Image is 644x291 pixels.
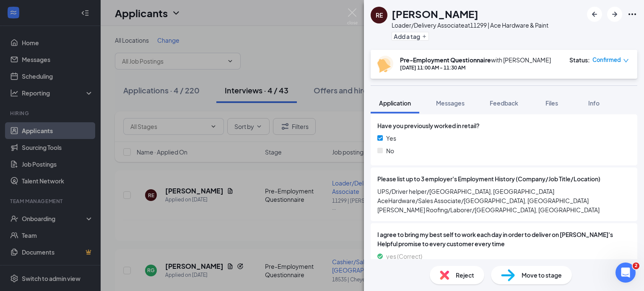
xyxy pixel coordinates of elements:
[588,99,600,107] span: Info
[392,21,548,29] div: Loader/Delivery Associate at 11299 | Ace Hardware & Paint
[615,263,636,283] iframe: Intercom live chat
[386,146,394,155] span: No
[436,99,465,107] span: Messages
[592,56,621,64] span: Confirmed
[610,9,620,19] svg: ArrowRight
[623,58,629,64] span: down
[522,270,562,280] span: Move to stage
[490,99,518,107] span: Feedback
[569,56,590,64] div: Status :
[587,7,602,22] button: ArrowLeftNew
[456,270,474,280] span: Reject
[400,56,551,64] div: with [PERSON_NAME]
[589,9,600,19] svg: ArrowLeftNew
[386,252,422,261] span: yes (Correct)
[377,187,631,214] span: UPS/Driver helper/[GEOGRAPHIC_DATA], [GEOGRAPHIC_DATA] AceHardware/Sales Associate/[GEOGRAPHIC_DA...
[392,32,429,41] button: PlusAdd a tag
[545,99,558,107] span: Files
[422,34,427,39] svg: Plus
[379,99,411,107] span: Application
[633,263,639,269] span: 2
[392,7,478,21] h1: [PERSON_NAME]
[400,64,551,71] div: [DATE] 11:00 AM - 11:30 AM
[377,230,631,248] span: I agree to bring my best self to work each day in order to deliver on [PERSON_NAME]'s Helpful pro...
[377,174,600,183] span: Please list up to 3 employer's Employment History (Company/Job Title/Location)
[400,56,491,64] b: Pre-Employment Questionnaire
[607,7,622,22] button: ArrowRight
[377,121,480,130] span: Have you previously worked in retail?
[627,9,637,19] svg: Ellipses
[386,134,396,143] span: Yes
[376,11,383,19] div: RE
